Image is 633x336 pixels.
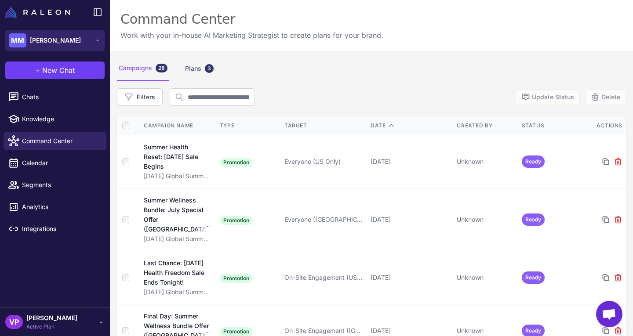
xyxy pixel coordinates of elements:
[9,33,26,47] div: MM
[522,122,579,130] div: Status
[220,122,277,130] div: Type
[371,157,450,166] div: [DATE]
[4,110,106,128] a: Knowledge
[371,326,450,336] div: [DATE]
[42,65,75,76] span: New Chat
[30,36,81,45] span: [PERSON_NAME]
[144,142,206,171] div: Summer Health Reset: [DATE] Sale Begins
[22,158,99,168] span: Calendar
[220,327,253,336] span: Promotion
[284,273,364,282] div: On-Site Engagement (US Only)
[22,114,99,124] span: Knowledge
[144,171,211,181] div: [DATE] Global Summer Wellness Campaign Plan
[457,122,514,130] div: Created By
[457,273,514,282] div: Unknown
[457,157,514,166] div: Unknown
[457,215,514,224] div: Unknown
[5,7,70,18] img: Raleon Logo
[120,11,383,28] div: Command Center
[26,313,77,323] span: [PERSON_NAME]
[22,92,99,102] span: Chats
[144,258,207,287] div: Last Chance: [DATE] Health Freedom Sale Ends Tonight!
[522,155,545,168] span: Ready
[457,326,514,336] div: Unknown
[26,323,77,331] span: Active Plan
[583,116,626,135] th: Actions
[156,64,167,72] div: 28
[4,154,106,172] a: Calendar
[284,122,364,130] div: Target
[284,326,364,336] div: On-Site Engagement ([GEOGRAPHIC_DATA] Only)
[284,157,364,166] div: Everyone (US Only)
[284,215,364,224] div: Everyone ([GEOGRAPHIC_DATA] Only)
[220,216,253,225] span: Promotion
[522,271,545,284] span: Ready
[22,180,99,190] span: Segments
[371,215,450,224] div: [DATE]
[117,88,163,106] button: Filters
[22,224,99,234] span: Integrations
[596,301,622,327] a: Open chat
[5,61,105,79] button: +New Chat
[4,198,106,216] a: Analytics
[371,122,450,130] div: Date
[371,273,450,282] div: [DATE]
[4,132,106,150] a: Command Center
[220,274,253,283] span: Promotion
[522,213,545,226] span: Ready
[4,176,106,194] a: Segments
[4,220,106,238] a: Integrations
[22,202,99,212] span: Analytics
[516,89,580,105] button: Update Status
[220,158,253,167] span: Promotion
[144,287,211,297] div: [DATE] Global Summer Wellness Campaign Plan
[205,64,214,73] div: 3
[5,315,23,329] div: VP
[5,30,105,51] button: MM[PERSON_NAME]
[585,89,626,105] button: Delete
[22,136,99,146] span: Command Center
[144,122,211,130] div: Campaign Name
[144,234,211,244] div: [DATE] Global Summer Wellness Campaign Plan
[117,56,169,81] div: Campaigns
[120,30,383,40] p: Work with your in-house AI Marketing Strategist to create plans for your brand.
[4,88,106,106] a: Chats
[144,195,211,234] div: Summer Wellness Bundle: July Special Offer ([GEOGRAPHIC_DATA])
[36,65,40,76] span: +
[183,56,215,81] div: Plans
